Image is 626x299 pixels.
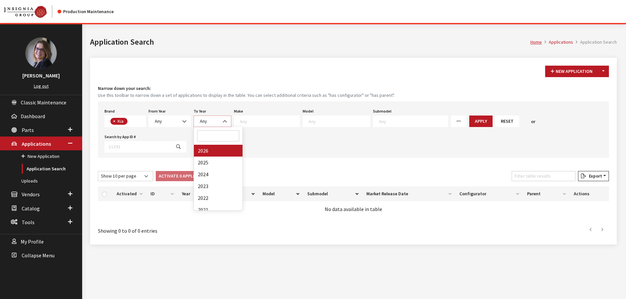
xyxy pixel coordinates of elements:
[586,173,602,179] span: Export
[129,119,133,125] textarea: Search
[149,108,166,114] label: From Year
[22,205,40,212] span: Catalog
[98,222,306,235] div: Showing 0 to 0 of 0 entries
[523,186,570,201] th: Parent: activate to sort column ascending
[379,118,448,124] textarea: Search
[542,39,573,46] li: Applications
[178,186,216,201] th: Year: activate to sort column ascending
[570,186,609,201] th: Actions
[578,171,609,181] button: Export
[194,157,243,168] li: 2025
[234,108,243,114] label: Make
[309,118,370,124] textarea: Search
[110,118,128,125] li: Kia
[98,85,609,92] h4: Narrow down your search:
[25,37,57,69] img: Kim Callahan Collins
[7,72,76,79] h3: [PERSON_NAME]
[194,145,243,157] li: 2026
[4,5,58,18] a: Insignia Group logo
[545,66,598,77] button: New Application
[22,191,40,198] span: Vendors
[194,168,243,180] li: 2024
[573,39,617,46] li: Application Search
[113,186,147,201] th: Activated: activate to sort column ascending
[22,140,51,147] span: Applications
[147,186,178,201] th: ID: activate to sort column ascending
[22,127,34,133] span: Parts
[104,141,171,153] input: 11393
[149,116,191,127] span: Any
[110,118,117,125] button: Remove item
[117,118,125,124] span: Kia
[373,108,391,114] label: Submodel
[198,118,227,125] span: Any
[197,130,239,141] input: Search
[98,201,609,217] td: No data available in table
[153,118,187,125] span: Any
[21,238,44,245] span: My Profile
[194,108,206,114] label: To Year
[362,186,455,201] th: Market Release Date: activate to sort column ascending
[194,116,231,127] span: Any
[22,219,35,225] span: Tools
[303,186,362,201] th: Submodel: activate to sort column ascending
[21,99,66,106] span: Classic Maintenance
[194,192,243,204] li: 2022
[90,36,530,48] h1: Application Search
[104,108,115,114] label: Brand
[155,118,162,124] span: Any
[4,6,47,18] img: Catalog Maintenance
[455,186,523,201] th: Configurator: activate to sort column ascending
[194,180,243,192] li: 2023
[530,39,542,45] a: Home
[104,134,136,140] label: Search by App ID #
[200,118,207,124] span: Any
[240,118,300,124] textarea: Search
[22,252,55,259] span: Collapse Menu
[194,204,243,216] li: 2021
[113,118,115,124] span: ×
[531,118,535,125] span: or
[303,108,313,114] label: Model
[58,8,114,15] div: Production Maintenance
[34,83,49,89] a: Log out
[495,116,519,127] button: Reset
[21,113,45,119] span: Dashboard
[259,186,304,201] th: Model: activate to sort column ascending
[512,171,575,181] input: Filter table results
[469,116,493,127] button: Apply
[98,92,609,99] small: Use this toolbar to narrow down a set of applications to display in the table. You can select add...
